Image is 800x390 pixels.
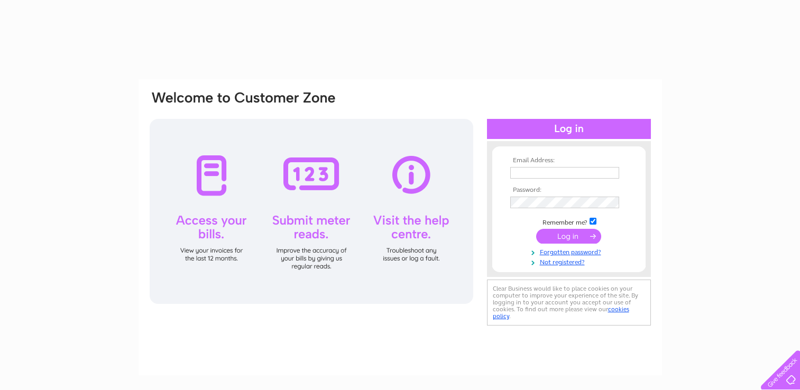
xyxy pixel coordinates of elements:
a: cookies policy [493,305,629,320]
td: Remember me? [508,216,630,227]
th: Password: [508,187,630,194]
div: Clear Business would like to place cookies on your computer to improve your experience of the sit... [487,280,651,326]
a: Forgotten password? [510,246,630,256]
input: Submit [536,229,601,244]
th: Email Address: [508,157,630,164]
a: Not registered? [510,256,630,266]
